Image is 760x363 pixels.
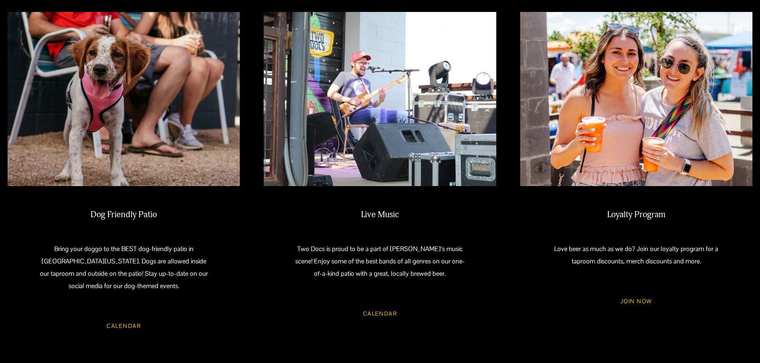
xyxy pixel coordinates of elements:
p: Love beer as much as we do? Join our loyalty program for a taproom discounts, merch discounts and... [549,243,723,268]
h2: Live Music [293,210,467,220]
img: Male musician with glasses and a red cap, singing and playing an electric guitar on stage at an o... [264,12,496,186]
h2: Dog Friendly Patio [37,210,211,220]
p: Bring your doggo to the BEST dog-friendly patio in [GEOGRAPHIC_DATA][US_STATE]. Dogs are allowed ... [37,243,211,292]
a: JOIN NOW [609,291,663,312]
h2: Loyalty Program [549,210,723,220]
a: CALENDAR [95,316,152,337]
img: Two young women smiling and holding drinks at an outdoor event on a sunny day, with tents and peo... [520,12,752,186]
a: Calendar [351,303,409,324]
img: A happy young dog with white and brown fur, wearing a pink harness, standing on gravel with its t... [8,12,240,186]
p: Two Docs is proud to be a part of [PERSON_NAME]’s music scene! Enjoy some of the best bands of al... [293,243,467,280]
